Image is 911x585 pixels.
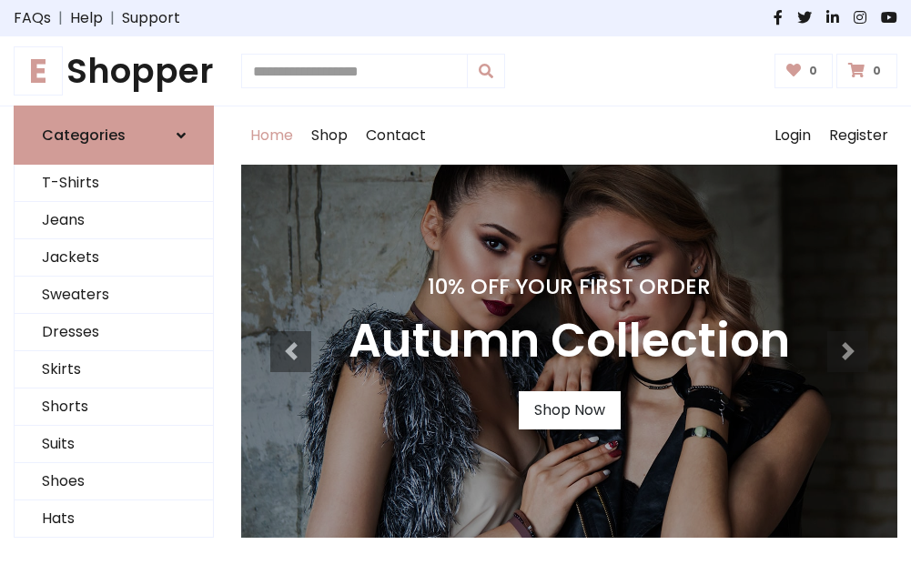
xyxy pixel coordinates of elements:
[14,46,63,96] span: E
[15,314,213,351] a: Dresses
[103,7,122,29] span: |
[302,106,357,165] a: Shop
[349,274,790,299] h4: 10% Off Your First Order
[15,202,213,239] a: Jeans
[15,463,213,500] a: Shoes
[14,106,214,165] a: Categories
[241,106,302,165] a: Home
[15,165,213,202] a: T-Shirts
[51,7,70,29] span: |
[765,106,820,165] a: Login
[357,106,435,165] a: Contact
[349,314,790,369] h3: Autumn Collection
[820,106,897,165] a: Register
[836,54,897,88] a: 0
[15,277,213,314] a: Sweaters
[15,239,213,277] a: Jackets
[805,63,822,79] span: 0
[15,388,213,426] a: Shorts
[122,7,180,29] a: Support
[868,63,886,79] span: 0
[15,426,213,463] a: Suits
[14,51,214,91] a: EShopper
[70,7,103,29] a: Help
[14,7,51,29] a: FAQs
[15,351,213,388] a: Skirts
[519,391,621,429] a: Shop Now
[14,51,214,91] h1: Shopper
[42,126,126,144] h6: Categories
[774,54,834,88] a: 0
[15,500,213,538] a: Hats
